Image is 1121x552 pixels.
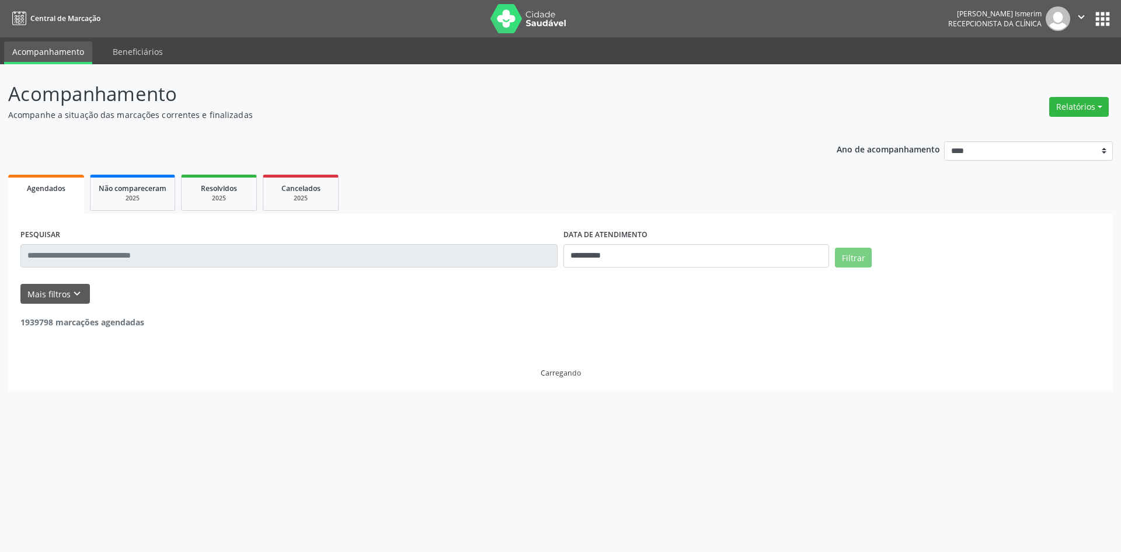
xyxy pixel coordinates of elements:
[99,194,166,203] div: 2025
[4,41,92,64] a: Acompanhamento
[190,194,248,203] div: 2025
[1046,6,1070,31] img: img
[1075,11,1088,23] i: 
[27,183,65,193] span: Agendados
[1092,9,1113,29] button: apps
[201,183,237,193] span: Resolvidos
[1049,97,1109,117] button: Relatórios
[105,41,171,62] a: Beneficiários
[8,79,781,109] p: Acompanhamento
[835,248,872,268] button: Filtrar
[948,9,1042,19] div: [PERSON_NAME] Ismerim
[8,9,100,28] a: Central de Marcação
[1070,6,1092,31] button: 
[271,194,330,203] div: 2025
[20,317,144,328] strong: 1939798 marcações agendadas
[563,226,647,244] label: DATA DE ATENDIMENTO
[948,19,1042,29] span: Recepcionista da clínica
[71,287,83,300] i: keyboard_arrow_down
[20,226,60,244] label: PESQUISAR
[8,109,781,121] p: Acompanhe a situação das marcações correntes e finalizadas
[20,284,90,304] button: Mais filtroskeyboard_arrow_down
[837,141,940,156] p: Ano de acompanhamento
[541,368,581,378] div: Carregando
[99,183,166,193] span: Não compareceram
[30,13,100,23] span: Central de Marcação
[281,183,321,193] span: Cancelados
